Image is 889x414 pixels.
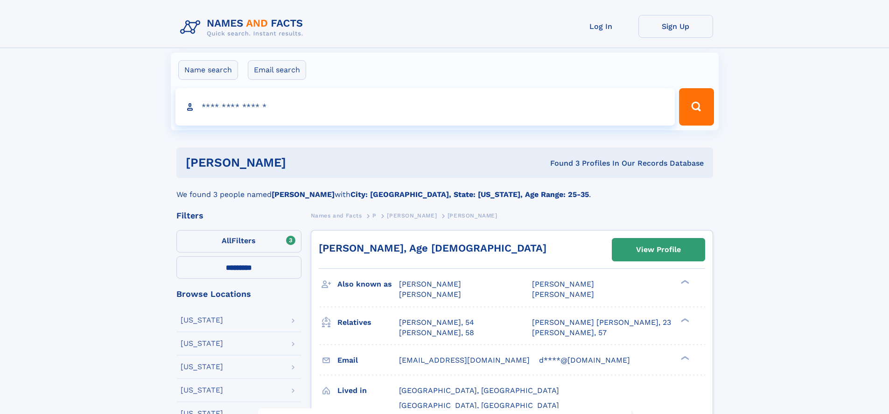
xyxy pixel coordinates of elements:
[181,316,223,324] div: [US_STATE]
[176,230,301,253] label: Filters
[564,15,638,38] a: Log In
[399,356,530,365] span: [EMAIL_ADDRESS][DOMAIN_NAME]
[532,290,594,299] span: [PERSON_NAME]
[176,211,301,220] div: Filters
[399,328,474,338] a: [PERSON_NAME], 58
[679,355,690,361] div: ❯
[532,317,671,328] a: [PERSON_NAME] [PERSON_NAME], 23
[448,212,497,219] span: [PERSON_NAME]
[532,328,607,338] a: [PERSON_NAME], 57
[319,242,546,254] a: [PERSON_NAME], Age [DEMOGRAPHIC_DATA]
[679,279,690,285] div: ❯
[337,276,399,292] h3: Also known as
[399,317,474,328] a: [PERSON_NAME], 54
[181,363,223,371] div: [US_STATE]
[372,210,377,221] a: P
[337,352,399,368] h3: Email
[181,386,223,394] div: [US_STATE]
[679,317,690,323] div: ❯
[418,158,704,168] div: Found 3 Profiles In Our Records Database
[387,210,437,221] a: [PERSON_NAME]
[337,383,399,399] h3: Lived in
[399,386,559,395] span: [GEOGRAPHIC_DATA], [GEOGRAPHIC_DATA]
[350,190,589,199] b: City: [GEOGRAPHIC_DATA], State: [US_STATE], Age Range: 25-35
[638,15,713,38] a: Sign Up
[311,210,362,221] a: Names and Facts
[387,212,437,219] span: [PERSON_NAME]
[636,239,681,260] div: View Profile
[248,60,306,80] label: Email search
[679,88,714,126] button: Search Button
[337,315,399,330] h3: Relatives
[272,190,335,199] b: [PERSON_NAME]
[399,280,461,288] span: [PERSON_NAME]
[176,290,301,298] div: Browse Locations
[222,236,231,245] span: All
[186,157,418,168] h1: [PERSON_NAME]
[612,239,705,261] a: View Profile
[175,88,675,126] input: search input
[399,290,461,299] span: [PERSON_NAME]
[372,212,377,219] span: P
[181,340,223,347] div: [US_STATE]
[532,280,594,288] span: [PERSON_NAME]
[176,15,311,40] img: Logo Names and Facts
[178,60,238,80] label: Name search
[176,178,713,200] div: We found 3 people named with .
[399,401,559,410] span: [GEOGRAPHIC_DATA], [GEOGRAPHIC_DATA]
